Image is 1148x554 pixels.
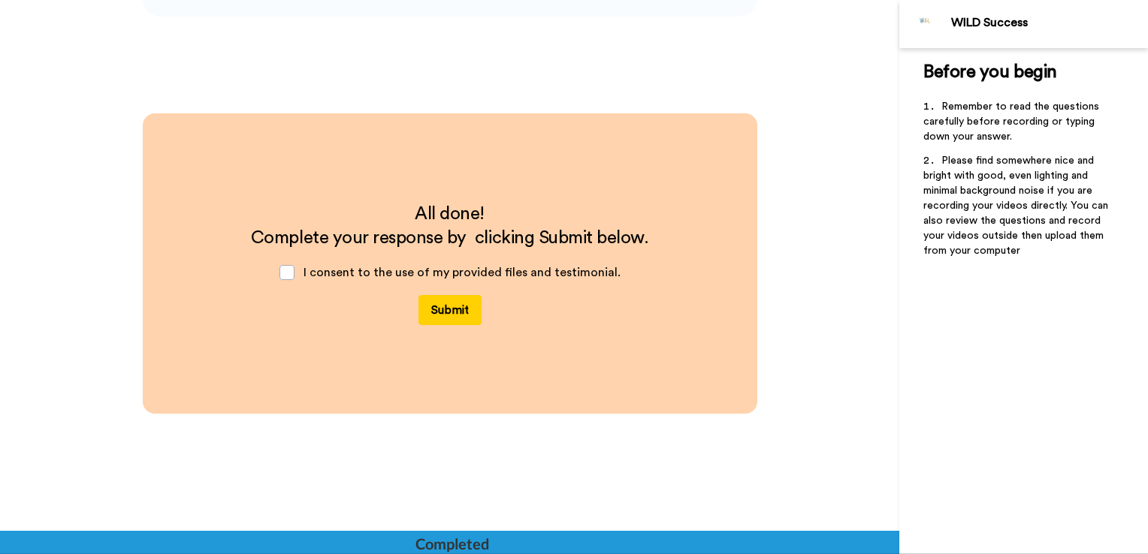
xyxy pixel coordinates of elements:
span: I consent to the use of my provided files and testimonial. [304,266,621,279]
div: Completed [415,533,488,554]
span: Complete your response by clicking Submit below. [251,229,648,247]
span: Remember to read the questions carefully before recording or typing down your answer. [923,101,1102,142]
span: All done! [415,205,485,223]
span: Please find somewhere nice and bright with good, even lighting and minimal background noise if yo... [923,155,1111,256]
div: WILD Success [951,16,1147,30]
span: Before you begin [923,63,1056,81]
button: Submit [418,295,482,325]
img: Profile Image [908,6,944,42]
